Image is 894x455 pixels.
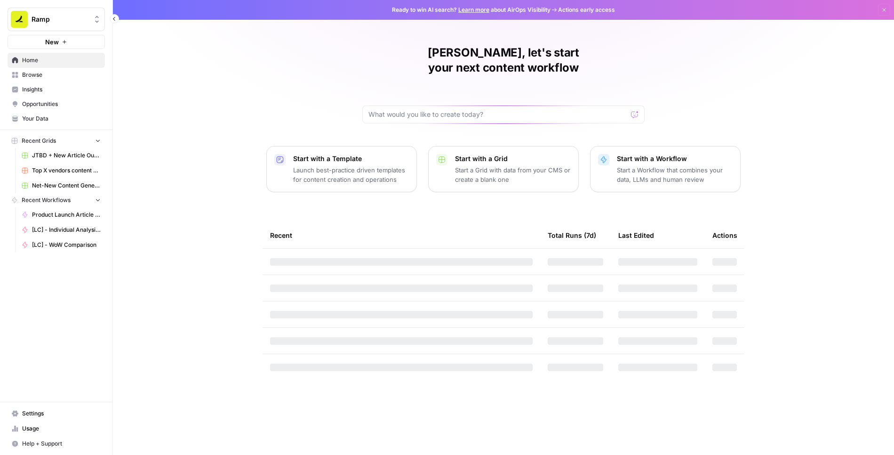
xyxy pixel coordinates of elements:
span: Insights [22,85,101,94]
span: [LC] - Individual Analysis Per Week [32,226,101,234]
a: Top X vendors content generator [17,163,105,178]
div: Last Edited [618,222,654,248]
a: Browse [8,67,105,82]
span: Recent Grids [22,137,56,145]
a: Learn more [458,6,489,13]
span: Help + Support [22,439,101,448]
a: Your Data [8,111,105,126]
p: Start with a Template [293,154,409,163]
a: Product Launch Article Automation [17,207,105,222]
span: JTBD + New Article Output [32,151,101,160]
p: Launch best-practice driven templates for content creation and operations [293,165,409,184]
button: Start with a TemplateLaunch best-practice driven templates for content creation and operations [266,146,417,192]
a: [LC] - WoW Comparison [17,237,105,252]
p: Start with a Workflow [617,154,733,163]
span: Recent Workflows [22,196,71,204]
div: Total Runs (7d) [548,222,596,248]
button: New [8,35,105,49]
span: New [45,37,59,47]
span: Home [22,56,101,65]
a: JTBD + New Article Output [17,148,105,163]
span: Your Data [22,114,101,123]
a: Settings [8,406,105,421]
button: Recent Workflows [8,193,105,207]
span: Settings [22,409,101,418]
input: What would you like to create today? [368,110,627,119]
div: Recent [270,222,533,248]
span: Usage [22,424,101,433]
a: Home [8,53,105,68]
p: Start with a Grid [455,154,571,163]
p: Start a Workflow that combines your data, LLMs and human review [617,165,733,184]
button: Help + Support [8,436,105,451]
button: Recent Grids [8,134,105,148]
img: Ramp Logo [11,11,28,28]
h1: [PERSON_NAME], let's start your next content workflow [362,45,645,75]
span: Net-New Content Generator - Grid Template [32,181,101,190]
span: [LC] - WoW Comparison [32,241,101,249]
span: Product Launch Article Automation [32,211,101,219]
div: Actions [712,222,737,248]
span: Actions early access [558,6,615,14]
a: Insights [8,82,105,97]
span: Browse [22,71,101,79]
a: [LC] - Individual Analysis Per Week [17,222,105,237]
span: Ready to win AI search? about AirOps Visibility [392,6,551,14]
button: Start with a WorkflowStart a Workflow that combines your data, LLMs and human review [590,146,741,192]
button: Workspace: Ramp [8,8,105,31]
span: Ramp [32,15,88,24]
button: Start with a GridStart a Grid with data from your CMS or create a blank one [428,146,579,192]
p: Start a Grid with data from your CMS or create a blank one [455,165,571,184]
a: Net-New Content Generator - Grid Template [17,178,105,193]
span: Opportunities [22,100,101,108]
a: Usage [8,421,105,436]
a: Opportunities [8,97,105,112]
span: Top X vendors content generator [32,166,101,175]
